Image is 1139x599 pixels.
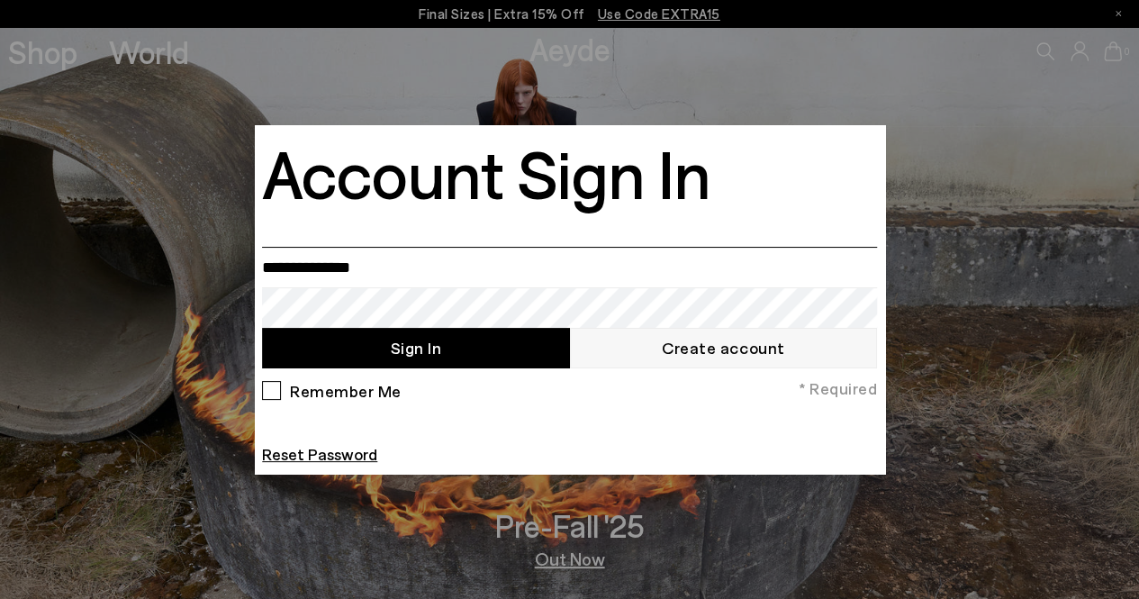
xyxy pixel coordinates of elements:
[262,444,377,464] a: Reset Password
[262,328,569,368] button: Sign In
[262,136,710,208] h2: Account Sign In
[570,328,877,368] a: Create account
[285,381,402,398] label: Remember Me
[799,377,877,400] span: * Required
